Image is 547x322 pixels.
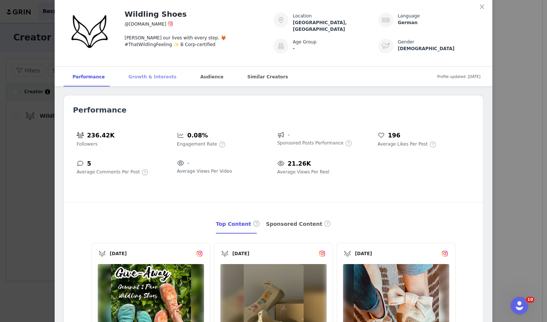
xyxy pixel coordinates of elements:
[64,67,114,87] div: Performance
[293,13,378,19] div: Location
[343,249,352,258] img: v2
[191,67,232,87] div: Audience
[220,249,229,258] img: v2
[293,45,378,52] div: -
[398,19,483,26] div: German
[437,68,480,85] span: Profile updated: [DATE]
[293,19,378,33] div: [GEOGRAPHIC_DATA], [GEOGRAPHIC_DATA]
[73,104,474,116] h2: Performance
[288,159,311,169] h5: 21.26K
[441,250,448,257] img: instagram.svg
[479,4,485,10] i: icon: close
[64,6,116,58] img: v2
[398,39,483,45] div: Gender
[293,39,378,45] div: Age Group
[177,168,232,175] span: Average Views Per Video
[398,45,483,52] div: [DEMOGRAPHIC_DATA]
[378,141,428,147] span: Average Likes Per Post
[319,250,326,257] img: instagram.svg
[229,250,318,257] span: [DATE]
[277,140,343,146] span: Sponsored Posts Performance
[124,9,187,20] h2: Wildling Shoes
[352,250,440,257] span: [DATE]
[196,250,203,257] img: instagram.svg
[124,22,166,27] span: @[DOMAIN_NAME]
[77,169,140,175] span: Average Comments Per Post
[120,67,185,87] div: Growth & Interests
[98,249,107,258] img: v2
[87,131,114,140] h5: 236.42K
[526,297,534,303] span: 10
[388,131,400,140] h5: 196
[87,159,91,169] h5: 5
[511,297,528,315] iframe: Intercom live chat
[77,141,97,147] span: Followers
[177,141,217,147] span: Engagement Rate
[216,215,260,234] div: Top Content
[124,29,265,48] div: [PERSON_NAME] our lives with every step. 🦊 #ThatWildlingFeeling ✨ B Corp-certified
[288,130,290,139] span: -
[187,159,190,167] span: -
[398,13,483,19] div: Language
[187,131,208,140] h5: 0.08%
[266,215,331,234] div: Sponsored Content
[168,21,173,27] img: instagram.svg
[107,250,195,257] span: [DATE]
[238,67,297,87] div: Similar Creators
[277,169,329,175] span: Average Views Per Reel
